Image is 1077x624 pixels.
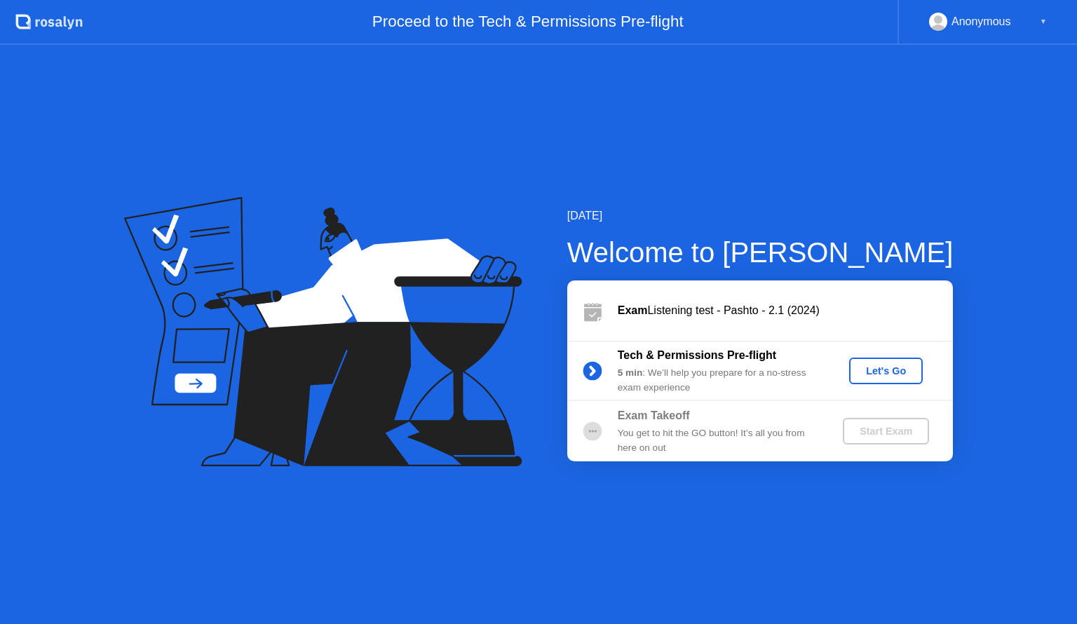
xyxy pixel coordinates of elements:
b: 5 min [618,367,643,378]
b: Exam Takeoff [618,409,690,421]
button: Let's Go [849,358,923,384]
div: Start Exam [848,426,923,437]
div: : We’ll help you prepare for a no-stress exam experience [618,366,820,395]
div: Anonymous [951,13,1011,31]
div: Let's Go [855,365,917,377]
div: ▼ [1040,13,1047,31]
b: Tech & Permissions Pre-flight [618,349,776,361]
div: You get to hit the GO button! It’s all you from here on out [618,426,820,455]
div: [DATE] [567,208,954,224]
div: Welcome to [PERSON_NAME] [567,231,954,273]
button: Start Exam [843,418,929,445]
b: Exam [618,304,648,316]
div: Listening test - Pashto - 2.1 (2024) [618,302,953,319]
